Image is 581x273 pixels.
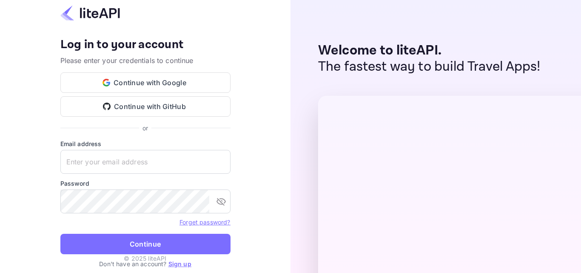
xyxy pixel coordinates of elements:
label: Email address [60,139,231,148]
a: Sign up [168,260,191,267]
a: Forget password? [179,218,230,226]
h4: Log in to your account [60,37,231,52]
button: toggle password visibility [213,193,230,210]
button: Continue with Google [60,72,231,93]
p: Don't have an account? [60,259,231,268]
img: liteapi [60,5,120,21]
p: Welcome to liteAPI. [318,43,541,59]
p: or [142,124,148,132]
button: Continue [60,234,231,254]
p: © 2025 liteAPI [124,254,166,263]
p: The fastest way to build Travel Apps! [318,59,541,75]
p: Please enter your credentials to continue [60,55,231,66]
label: Password [60,179,231,188]
a: Forget password? [179,218,230,226]
button: Continue with GitHub [60,96,231,117]
input: Enter your email address [60,150,231,174]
